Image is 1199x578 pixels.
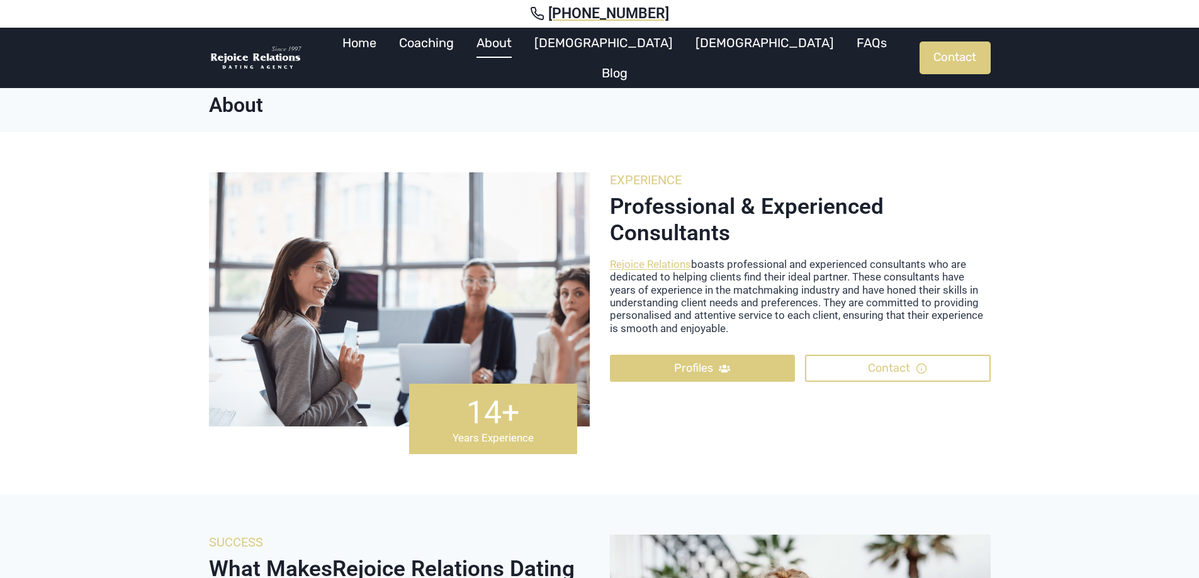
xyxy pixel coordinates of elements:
[15,5,1184,23] a: [PHONE_NUMBER]
[310,28,920,88] nav: Primary
[845,28,898,58] a: FAQs
[920,42,991,74] a: Contact
[388,28,465,58] a: Coaching
[523,28,684,58] a: [DEMOGRAPHIC_DATA]
[868,359,910,377] span: Contact
[610,172,991,187] h6: Experience
[590,58,639,88] a: Blog
[610,258,691,270] a: Rejoice Relations
[674,359,713,377] span: Profiles
[209,93,991,117] h1: About
[209,45,303,71] img: Rejoice Relations
[419,394,567,431] div: 14+
[610,258,991,335] p: boasts professional and experienced consultants who are dedicated to helping clients find their i...
[465,28,523,58] a: About
[331,28,388,58] a: Home
[610,355,796,382] a: Profiles
[419,431,567,444] div: Years Experience
[805,355,991,382] a: Contact
[684,28,845,58] a: [DEMOGRAPHIC_DATA]
[548,5,669,23] span: [PHONE_NUMBER]
[610,194,991,247] h2: professional & experienced consultants
[209,535,590,550] h6: Success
